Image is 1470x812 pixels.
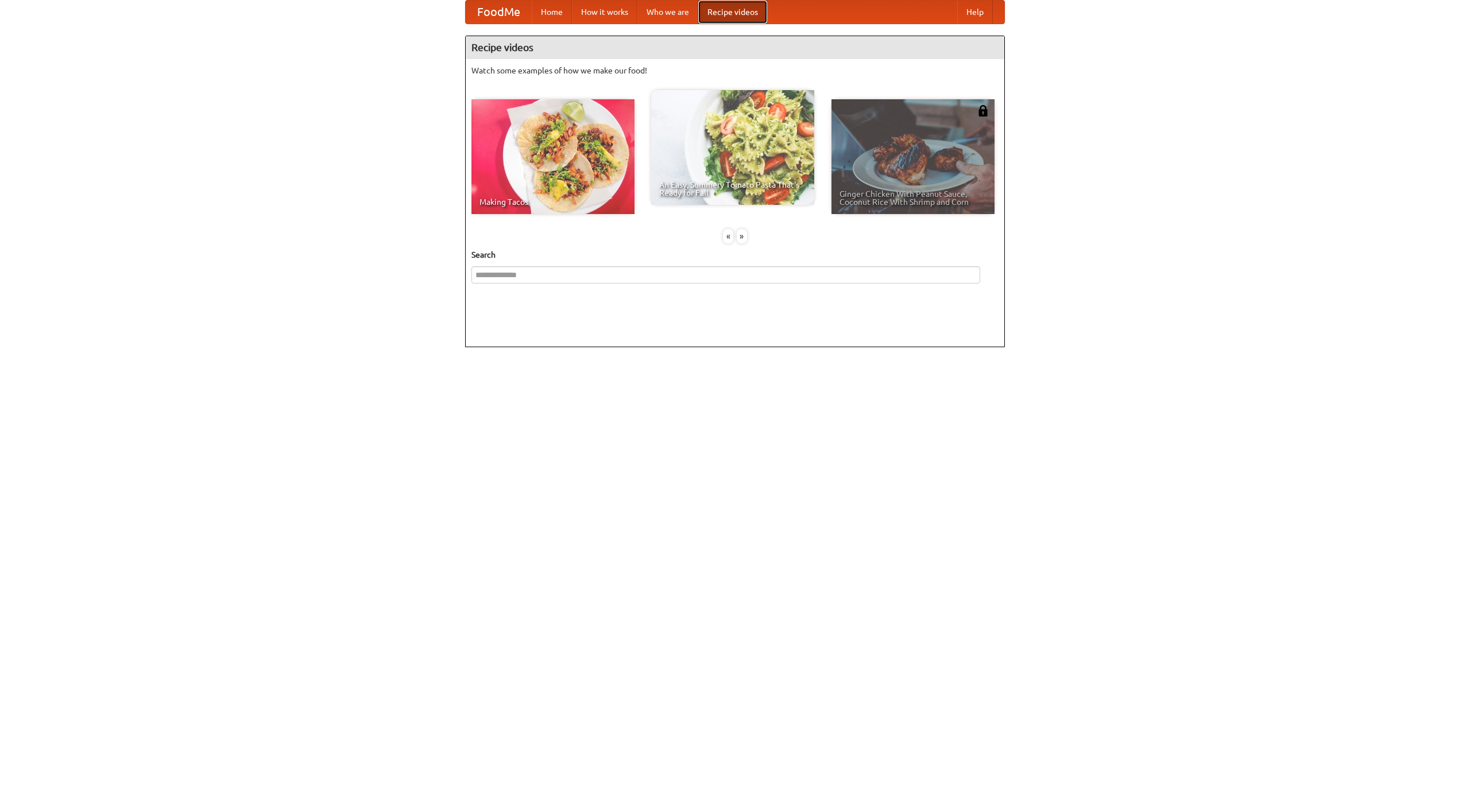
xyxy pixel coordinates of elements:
img: 483408.png [977,105,989,116]
h4: Recipe videos [466,36,1004,59]
a: Who we are [637,1,698,24]
p: Watch some examples of how we make our food! [471,65,999,76]
a: FoodMe [466,1,532,24]
h5: Search [471,249,999,261]
a: Recipe videos [698,1,767,24]
div: » [737,229,747,243]
a: An Easy, Summery Tomato Pasta That's Ready for Fall [651,90,814,205]
a: Making Tacos [471,99,635,214]
a: How it works [572,1,637,24]
span: Making Tacos [479,198,626,206]
a: Help [957,1,993,24]
div: « [723,229,733,243]
a: Home [532,1,572,24]
span: An Easy, Summery Tomato Pasta That's Ready for Fall [659,181,806,197]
